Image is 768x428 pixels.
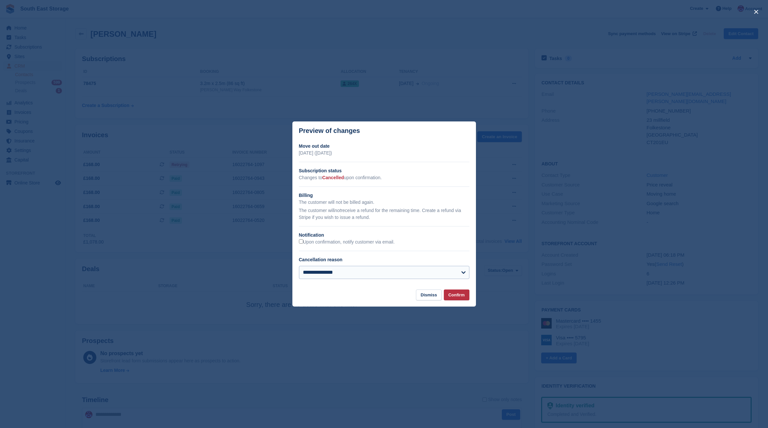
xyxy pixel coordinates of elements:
span: Cancelled [322,175,344,180]
p: [DATE] ([DATE]) [299,150,469,157]
p: The customer will not be billed again. [299,199,469,206]
em: not [334,208,341,213]
button: Dismiss [416,289,442,300]
button: Confirm [444,289,469,300]
h2: Billing [299,192,469,199]
label: Upon confirmation, notify customer via email. [299,239,395,245]
p: Preview of changes [299,127,360,135]
label: Cancellation reason [299,257,343,262]
h2: Notification [299,232,469,239]
h2: Subscription status [299,167,469,174]
button: close [751,7,761,17]
input: Upon confirmation, notify customer via email. [299,239,303,244]
p: The customer will receive a refund for the remaining time. Create a refund via Stripe if you wish... [299,207,469,221]
h2: Move out date [299,143,469,150]
p: Changes to upon confirmation. [299,174,469,181]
